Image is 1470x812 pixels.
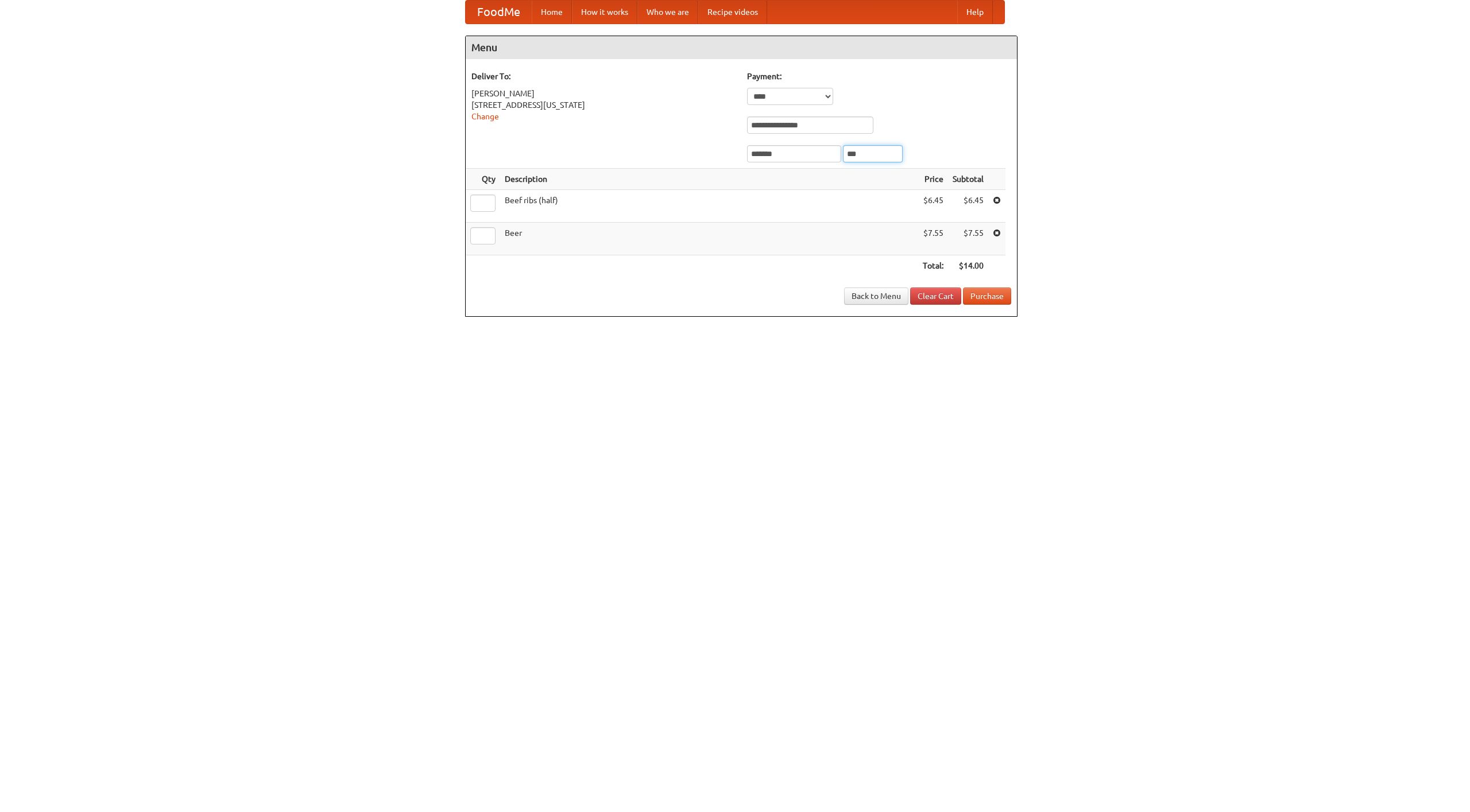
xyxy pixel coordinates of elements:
[918,255,948,277] th: Total:
[471,112,499,121] a: Change
[918,223,948,255] td: $7.55
[466,1,532,24] a: FoodMe
[963,287,1011,305] button: Purchase
[948,169,988,190] th: Subtotal
[471,71,736,82] h5: Deliver To:
[500,190,918,223] td: Beef ribs (half)
[466,36,1017,59] h4: Menu
[572,1,637,24] a: How it works
[500,169,918,190] th: Description
[910,287,961,305] a: Clear Cart
[500,223,918,255] td: Beer
[957,1,993,24] a: Help
[466,169,500,190] th: Qty
[637,1,698,24] a: Who we are
[948,223,988,255] td: $7.55
[471,99,736,111] div: [STREET_ADDRESS][US_STATE]
[918,169,948,190] th: Price
[948,255,988,277] th: $14.00
[844,287,908,305] a: Back to Menu
[918,190,948,223] td: $6.45
[532,1,572,24] a: Home
[698,1,767,24] a: Recipe videos
[471,88,736,99] div: [PERSON_NAME]
[747,71,1011,82] h5: Payment:
[948,190,988,223] td: $6.45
